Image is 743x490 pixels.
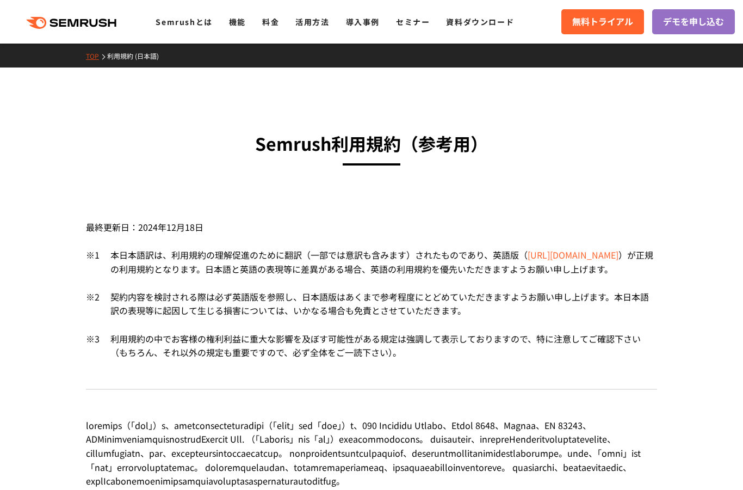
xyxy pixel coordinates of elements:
div: ※3 [86,332,100,360]
a: セミナー [396,16,430,27]
div: 最終更新日：2024年12月18日 [86,201,657,248]
span: 無料トライアル [572,15,633,29]
a: [URL][DOMAIN_NAME] [528,248,618,261]
a: 料金 [262,16,279,27]
div: ※2 [86,290,100,332]
a: 無料トライアル [561,9,644,34]
a: 資料ダウンロード [446,16,514,27]
span: デモを申し込む [663,15,724,29]
div: 契約内容を検討される際は必ず英語版を参照し、日本語版はあくまで参考程度にとどめていただきますようお願い申し上げます。本日本語訳の表現等に起因して生じる損害については、いかなる場合も免責とさせてい... [100,290,657,332]
h3: Semrush利用規約 （参考用） [86,130,657,157]
a: 機能 [229,16,246,27]
span: 本日本語訳は、利用規約の理解促進のために翻訳（一部では意訳も含みます）されたものであり、英語版 [110,248,519,261]
a: 導入事例 [346,16,380,27]
a: TOP [86,51,107,60]
a: デモを申し込む [652,9,735,34]
span: が正規の利用規約となります。日本語と英語の表現等に差異がある場合、英語の利用規約を優先いただきますようお願い申し上げます。 [110,248,653,275]
a: Semrushとは [156,16,212,27]
a: 活用方法 [295,16,329,27]
a: 利用規約 (日本語) [107,51,167,60]
div: ※1 [86,248,100,290]
span: （ ） [519,248,627,261]
div: 利用規約の中でお客様の権利利益に重大な影響を及ぼす可能性がある規定は強調して表示しておりますので、特に注意してご確認下さい（もちろん、それ以外の規定も重要ですので、必ず全体をご一読下さい）。 [100,332,657,360]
